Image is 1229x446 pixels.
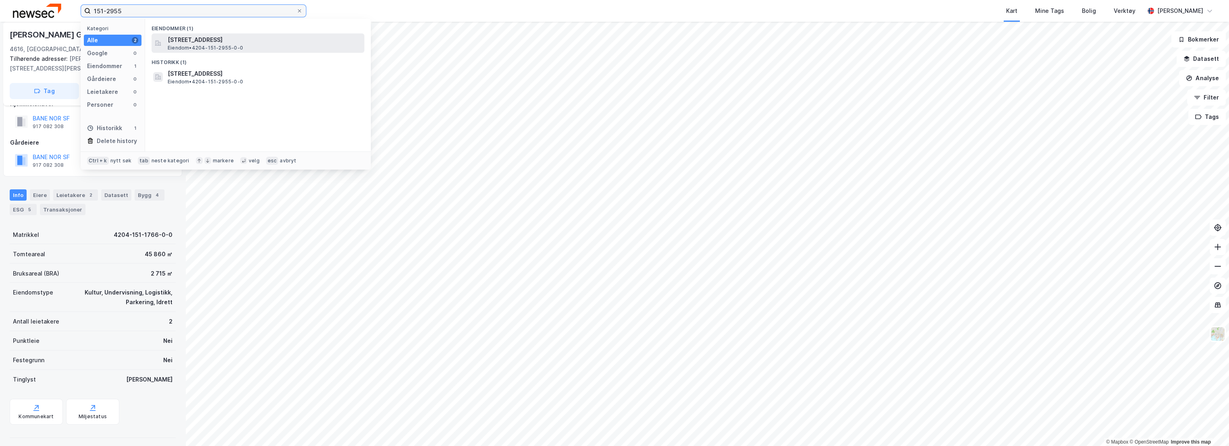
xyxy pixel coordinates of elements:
[87,61,122,71] div: Eiendommer
[1129,439,1169,445] a: OpenStreetMap
[132,89,138,95] div: 0
[168,69,361,79] span: [STREET_ADDRESS]
[13,355,44,365] div: Festegrunn
[266,157,279,165] div: esc
[33,162,64,168] div: 917 082 308
[132,102,138,108] div: 0
[10,204,37,215] div: ESG
[87,48,108,58] div: Google
[168,79,243,85] span: Eiendom • 4204-151-2955-0-0
[132,63,138,69] div: 1
[87,87,118,97] div: Leietakere
[10,138,175,147] div: Gårdeiere
[87,74,116,84] div: Gårdeiere
[163,336,173,346] div: Nei
[145,53,371,67] div: Historikk (1)
[13,249,45,259] div: Tomteareal
[132,37,138,44] div: 2
[1082,6,1096,16] div: Bolig
[135,189,164,201] div: Bygg
[1189,407,1229,446] div: Kontrollprogram for chat
[132,125,138,131] div: 1
[10,83,79,99] button: Tag
[145,249,173,259] div: 45 860 ㎡
[10,28,104,41] div: [PERSON_NAME] Gate 6
[25,205,33,214] div: 5
[132,76,138,82] div: 0
[19,413,54,420] div: Kommunekart
[213,158,234,164] div: markere
[91,5,296,17] input: Søk på adresse, matrikkel, gårdeiere, leietakere eller personer
[10,55,69,62] span: Tilhørende adresser:
[1210,326,1225,342] img: Z
[1177,51,1226,67] button: Datasett
[153,191,161,199] div: 4
[10,44,85,54] div: 4616, [GEOGRAPHIC_DATA]
[152,158,189,164] div: neste kategori
[1179,70,1226,86] button: Analyse
[40,204,85,215] div: Transaksjoner
[1171,439,1211,445] a: Improve this map
[87,100,113,110] div: Personer
[53,189,98,201] div: Leietakere
[10,54,169,73] div: [PERSON_NAME][STREET_ADDRESS][PERSON_NAME]
[169,317,173,326] div: 2
[87,25,141,31] div: Kategori
[63,288,173,307] div: Kultur, Undervisning, Logistikk, Parkering, Idrett
[145,19,371,33] div: Eiendommer (1)
[110,158,132,164] div: nytt søk
[1171,31,1226,48] button: Bokmerker
[249,158,260,164] div: velg
[1157,6,1203,16] div: [PERSON_NAME]
[13,317,59,326] div: Antall leietakere
[33,123,64,130] div: 917 082 308
[13,230,39,240] div: Matrikkel
[1035,6,1064,16] div: Mine Tags
[13,269,59,278] div: Bruksareal (BRA)
[13,336,40,346] div: Punktleie
[168,35,361,45] span: [STREET_ADDRESS]
[1006,6,1017,16] div: Kart
[1189,407,1229,446] iframe: Chat Widget
[87,123,122,133] div: Historikk
[163,355,173,365] div: Nei
[1188,109,1226,125] button: Tags
[87,35,98,45] div: Alle
[101,189,131,201] div: Datasett
[114,230,173,240] div: 4204-151-1766-0-0
[13,4,61,18] img: newsec-logo.f6e21ccffca1b3a03d2d.png
[13,375,36,384] div: Tinglyst
[280,158,296,164] div: avbryt
[1187,89,1226,106] button: Filter
[87,191,95,199] div: 2
[79,413,107,420] div: Miljøstatus
[132,50,138,56] div: 0
[87,157,109,165] div: Ctrl + k
[1114,6,1135,16] div: Verktøy
[168,45,243,51] span: Eiendom • 4204-151-2955-0-0
[151,269,173,278] div: 2 715 ㎡
[138,157,150,165] div: tab
[97,136,137,146] div: Delete history
[126,375,173,384] div: [PERSON_NAME]
[13,288,53,297] div: Eiendomstype
[30,189,50,201] div: Eiere
[1106,439,1128,445] a: Mapbox
[10,189,27,201] div: Info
